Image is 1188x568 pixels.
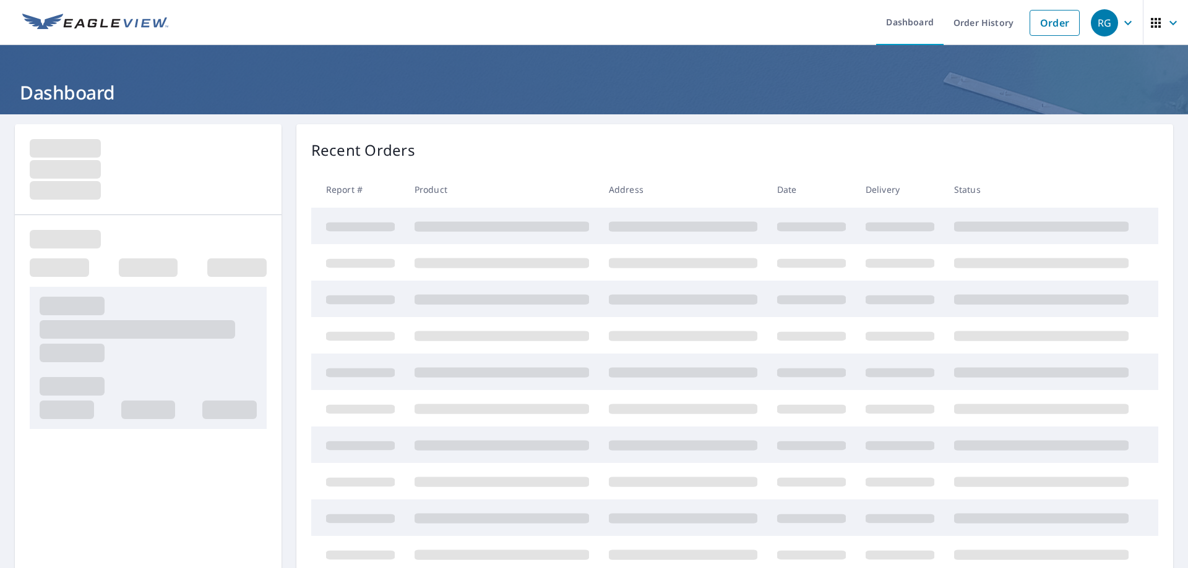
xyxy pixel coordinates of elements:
a: Order [1030,10,1080,36]
h1: Dashboard [15,80,1173,105]
p: Recent Orders [311,139,415,161]
th: Address [599,171,767,208]
th: Status [944,171,1138,208]
th: Report # [311,171,405,208]
th: Date [767,171,856,208]
div: RG [1091,9,1118,36]
img: EV Logo [22,14,168,32]
th: Delivery [856,171,944,208]
th: Product [405,171,599,208]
